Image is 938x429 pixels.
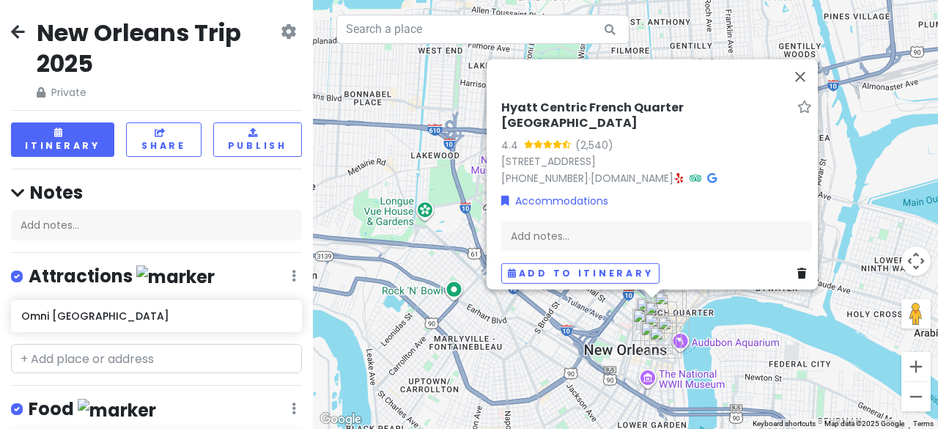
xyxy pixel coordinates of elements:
span: Private [37,84,278,100]
button: Add to itinerary [501,263,660,284]
a: Star place [797,100,812,115]
div: · · [501,100,812,186]
div: Q&C Hotel and Bar New Orleans, Autograph Collection [635,316,679,360]
div: Le Méridien New Orleans [643,320,687,364]
img: Google [317,410,365,429]
h4: Food [29,397,156,422]
a: Accommodations [501,192,608,208]
button: Keyboard shortcuts [753,419,816,429]
div: 4.4 [501,136,524,153]
button: Map camera controls [901,246,931,276]
div: Hotel Monteleone [639,296,683,340]
a: [DOMAIN_NAME] [591,170,673,185]
a: Open this area in Google Maps (opens a new window) [317,410,365,429]
span: Map data ©2025 Google [824,419,904,428]
a: [STREET_ADDRESS] [501,153,596,168]
button: Publish [213,122,302,157]
div: Add notes... [501,220,812,251]
div: Sheraton New Orleans Hotel [638,307,682,351]
a: Terms (opens in new tab) [913,419,934,428]
input: + Add place or address [11,344,302,373]
div: Brothers Food Mart [627,303,671,347]
i: Google Maps [707,172,717,183]
h4: Attractions [29,265,215,289]
a: Delete place [797,265,812,281]
button: Share [126,122,202,157]
button: Zoom in [901,352,931,381]
h2: New Orleans Trip 2025 [37,18,278,78]
div: (2,540) [575,136,613,153]
i: Tripadvisor [690,172,701,183]
input: Search a place [336,15,629,44]
button: Zoom out [901,382,931,411]
a: [PHONE_NUMBER] [501,170,588,185]
img: marker [136,265,215,288]
h4: Notes [11,181,302,204]
img: marker [78,399,156,422]
div: Add notes... [11,210,302,241]
div: Hyatt Centric French Quarter New Orleans [630,292,674,336]
button: Itinerary [11,122,114,157]
button: Drag Pegman onto the map to open Street View [901,299,931,329]
button: Close [783,59,818,94]
h6: Hyatt Centric French Quarter [GEOGRAPHIC_DATA] [501,100,791,131]
div: The Westin New Orleans [651,310,695,354]
h6: Omni [GEOGRAPHIC_DATA] [21,309,291,323]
